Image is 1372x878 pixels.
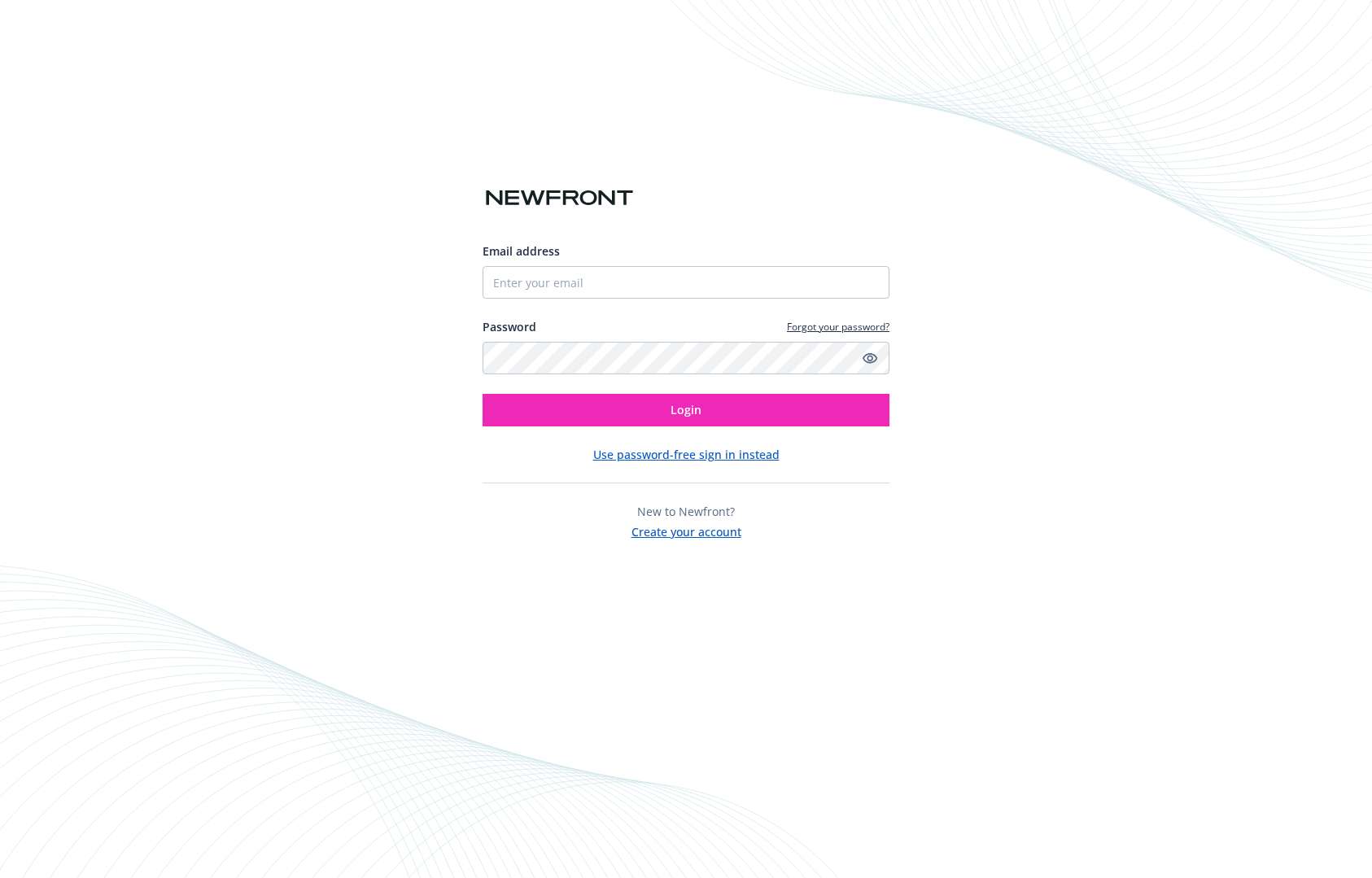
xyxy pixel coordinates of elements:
[483,184,636,212] img: Newfront logo
[483,394,889,426] button: Login
[593,446,780,463] button: Use password-free sign in instead
[631,520,741,540] button: Create your account
[787,320,889,334] a: Forgot your password?
[483,243,560,259] span: Email address
[483,318,536,335] label: Password
[860,348,880,368] a: Show password
[671,402,701,417] span: Login
[483,342,889,374] input: Enter your password
[637,504,735,519] span: New to Newfront?
[483,266,889,299] input: Enter your email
